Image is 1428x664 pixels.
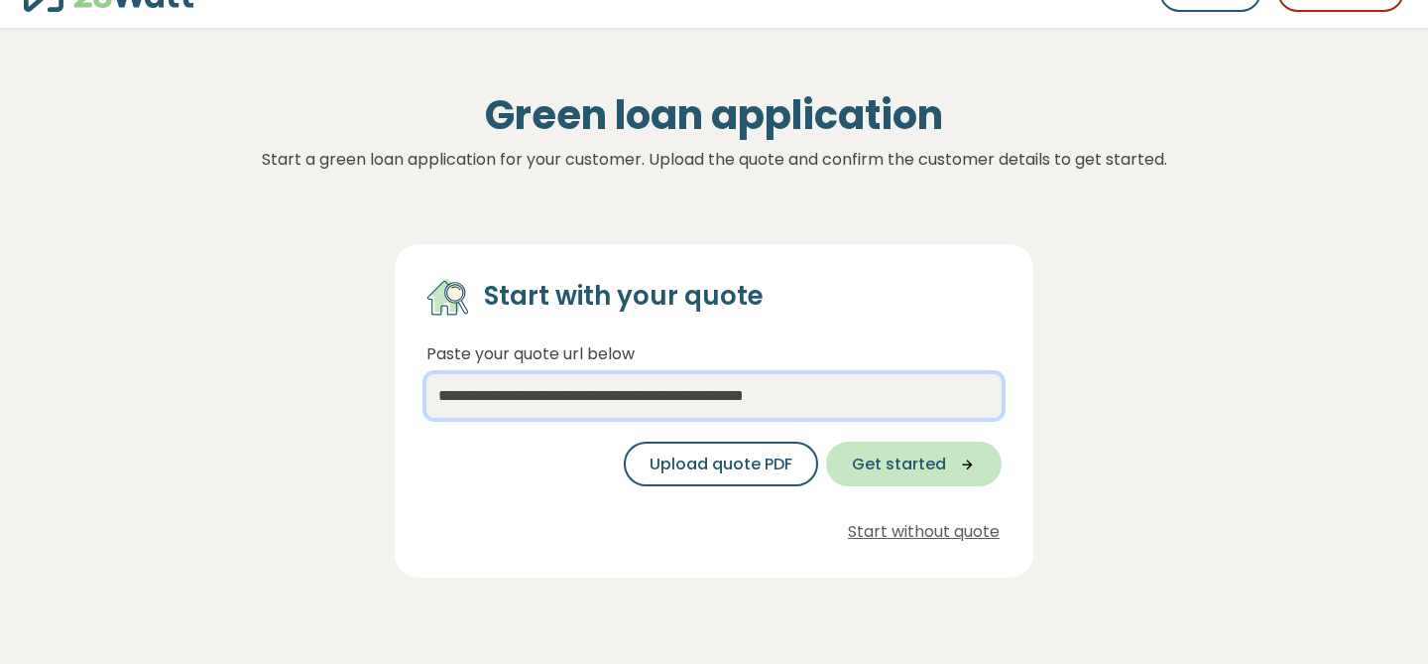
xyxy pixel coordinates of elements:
button: Get started [826,442,1002,486]
span: Get started [852,453,946,476]
span: Upload quote PDF [650,453,792,476]
button: Start without quote [846,518,1002,546]
p: Paste your quote url below [426,341,1002,367]
h1: Green loan application [36,91,1392,139]
h4: Start with your quote [484,280,764,314]
p: Start a green loan application for your customer. Upload the quote and confirm the customer detai... [36,147,1392,173]
button: Upload quote PDF [624,442,818,486]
